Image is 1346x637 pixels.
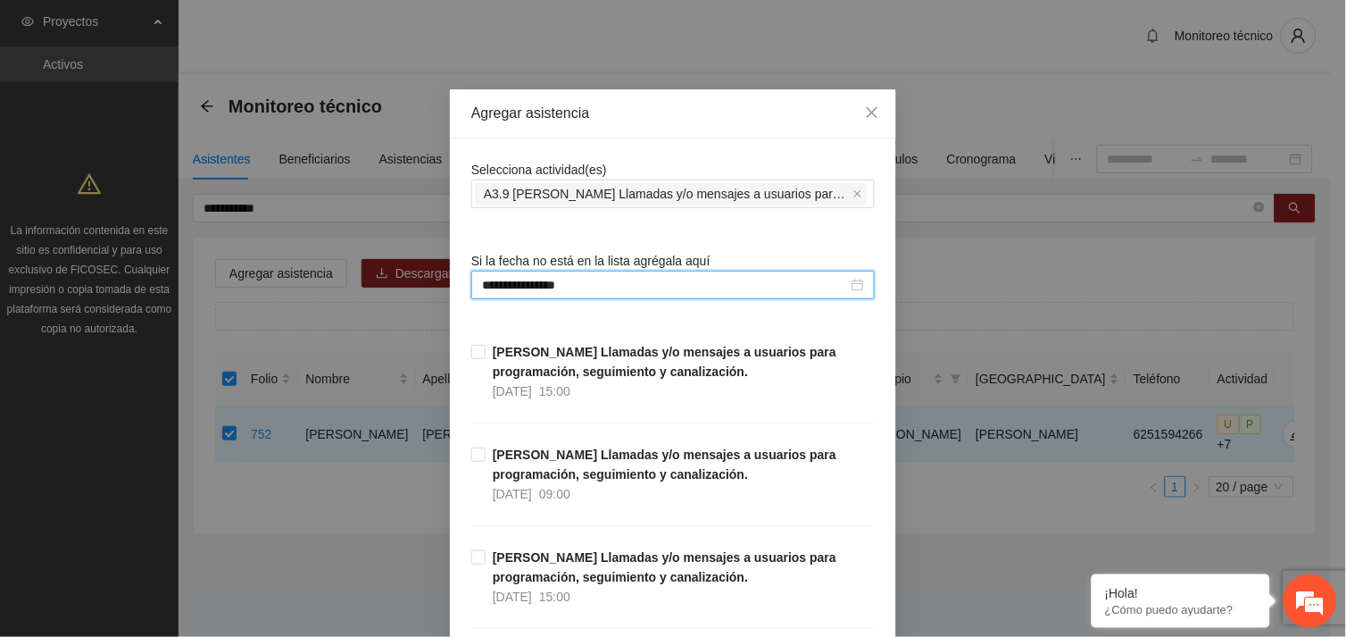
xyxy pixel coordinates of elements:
[1105,586,1257,600] div: ¡Hola!
[9,437,340,499] textarea: Escriba su mensaje y pulse “Intro”
[104,213,246,393] span: Estamos en línea.
[848,89,896,138] button: Close
[493,384,532,398] span: [DATE]
[493,487,532,501] span: [DATE]
[476,183,867,205] span: A3.9 Cuauhtémoc Llamadas y/o mensajes a usuarios para programación, seguimiento y canalización.
[471,254,710,268] span: Si la fecha no está en la lista agrégala aquí
[484,184,850,204] span: A3.9 [PERSON_NAME] Llamadas y/o mensajes a usuarios para programación, seguimiento y canalización.
[471,163,607,177] span: Selecciona actividad(es)
[865,105,879,120] span: close
[539,487,570,501] span: 09:00
[539,590,570,604] span: 15:00
[1105,603,1257,616] p: ¿Cómo puedo ayudarte?
[471,104,875,123] div: Agregar asistencia
[853,189,862,198] span: close
[493,345,836,379] strong: [PERSON_NAME] Llamadas y/o mensajes a usuarios para programación, seguimiento y canalización.
[493,448,836,482] strong: [PERSON_NAME] Llamadas y/o mensajes a usuarios para programación, seguimiento y canalización.
[493,590,532,604] span: [DATE]
[539,384,570,398] span: 15:00
[293,9,336,52] div: Minimizar ventana de chat en vivo
[493,550,836,584] strong: [PERSON_NAME] Llamadas y/o mensajes a usuarios para programación, seguimiento y canalización.
[93,91,300,114] div: Chatee con nosotros ahora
